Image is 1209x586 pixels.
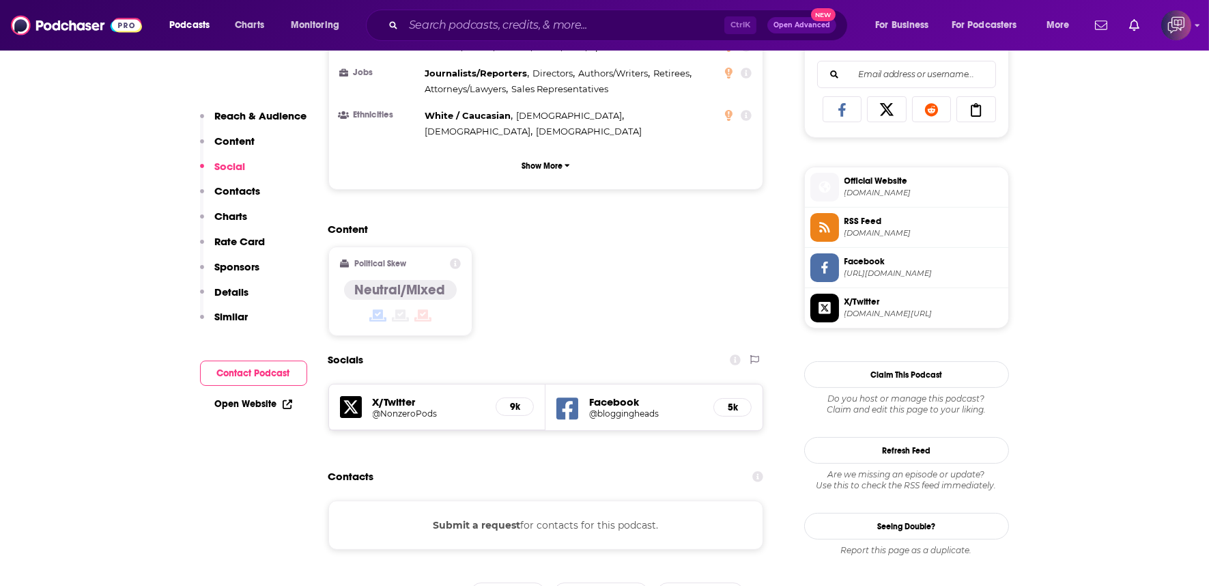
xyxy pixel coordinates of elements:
[810,213,1003,242] a: RSS Feed[DOMAIN_NAME]
[200,361,307,386] button: Contact Podcast
[291,16,339,35] span: Monitoring
[200,184,261,210] button: Contacts
[829,61,984,87] input: Email address or username...
[653,66,692,81] span: ,
[215,135,255,148] p: Content
[425,124,533,139] span: ,
[590,41,618,52] span: Sports
[215,235,266,248] p: Rate Card
[281,14,357,36] button: open menu
[169,16,210,35] span: Podcasts
[804,361,1009,388] button: Claim This Podcast
[844,296,1003,308] span: X/Twitter
[725,402,740,413] h5: 5k
[810,253,1003,282] a: Facebook[URL][DOMAIN_NAME]
[866,14,946,36] button: open menu
[566,41,585,52] span: Pets
[511,83,608,94] span: Sales Representatives
[1161,10,1191,40] span: Logged in as corioliscompany
[804,469,1009,491] div: Are we missing an episode or update? Use this to check the RSS feed immediately.
[810,173,1003,201] a: Official Website[DOMAIN_NAME]
[773,22,830,29] span: Open Advanced
[844,228,1003,238] span: s3.amazonaws.com
[425,110,511,121] span: White / Caucasian
[817,61,996,88] div: Search followers
[215,109,307,122] p: Reach & Audience
[328,347,364,373] h2: Socials
[235,16,264,35] span: Charts
[536,41,560,52] span: News
[823,96,862,122] a: Share on Facebook
[328,464,374,490] h2: Contacts
[215,398,292,410] a: Open Website
[844,215,1003,227] span: RSS Feed
[200,310,248,335] button: Similar
[943,14,1037,36] button: open menu
[1047,16,1070,35] span: More
[522,161,563,171] p: Show More
[844,175,1003,187] span: Official Website
[373,408,485,419] a: @NonzeroPods
[433,518,520,533] button: Submit a request
[653,68,689,79] span: Retirees
[340,153,752,178] button: Show More
[328,501,764,550] div: for contacts for this podcast.
[340,42,420,51] h3: Interests
[355,281,446,298] h4: Neutral/Mixed
[373,395,485,408] h5: X/Twitter
[844,188,1003,198] span: bloggingheads.tv
[912,96,952,122] a: Share on Reddit
[1161,10,1191,40] button: Show profile menu
[340,68,420,77] h3: Jobs
[589,408,702,419] a: @bloggingheads
[379,10,861,41] div: Search podcasts, credits, & more...
[844,255,1003,268] span: Facebook
[215,184,261,197] p: Contacts
[811,8,836,21] span: New
[867,96,907,122] a: Share on X/Twitter
[956,96,996,122] a: Copy Link
[724,16,756,34] span: Ctrl K
[804,393,1009,404] span: Do you host or manage this podcast?
[532,66,575,81] span: ,
[425,108,513,124] span: ,
[11,12,142,38] img: Podchaser - Follow, Share and Rate Podcasts
[1037,14,1087,36] button: open menu
[498,41,530,52] span: Humor
[200,160,246,185] button: Social
[532,68,573,79] span: Directors
[403,14,724,36] input: Search podcasts, credits, & more...
[844,309,1003,319] span: twitter.com/NonzeroPods
[340,111,420,120] h3: Ethnicities
[354,259,406,268] h2: Political Skew
[200,235,266,260] button: Rate Card
[215,160,246,173] p: Social
[215,285,249,298] p: Details
[425,83,507,94] span: Attorneys/Lawyers
[536,126,642,137] span: [DEMOGRAPHIC_DATA]
[804,393,1009,415] div: Claim and edit this page to your liking.
[215,310,248,323] p: Similar
[767,17,836,33] button: Open AdvancedNew
[516,110,622,121] span: [DEMOGRAPHIC_DATA]
[200,260,260,285] button: Sponsors
[952,16,1017,35] span: For Podcasters
[425,81,509,97] span: ,
[804,513,1009,540] a: Seeing Double?
[226,14,272,36] a: Charts
[810,294,1003,322] a: X/Twitter[DOMAIN_NAME][URL]
[425,66,530,81] span: ,
[466,41,493,52] span: Travel
[578,68,648,79] span: Authors/Writers
[200,210,248,235] button: Charts
[1090,14,1113,37] a: Show notifications dropdown
[589,395,702,408] h5: Facebook
[875,16,929,35] span: For Business
[215,210,248,223] p: Charts
[425,41,461,52] span: Science
[804,545,1009,556] div: Report this page as a duplicate.
[1161,10,1191,40] img: User Profile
